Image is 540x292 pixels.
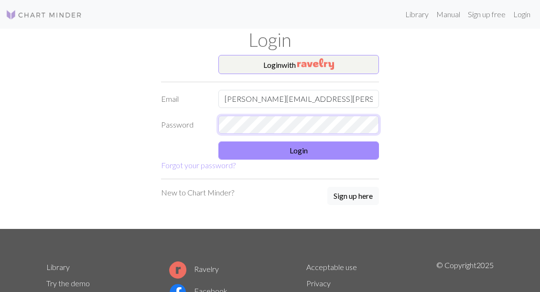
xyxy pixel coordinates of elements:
a: Library [401,5,432,24]
label: Email [155,90,213,108]
a: Sign up here [327,187,379,206]
button: Login [218,141,379,160]
button: Loginwith [218,55,379,74]
img: Ravelry [297,58,334,70]
a: Privacy [306,279,331,288]
a: Login [509,5,534,24]
a: Library [46,262,70,271]
label: Password [155,116,213,134]
img: Ravelry logo [169,261,186,279]
a: Acceptable use [306,262,357,271]
h1: Login [41,29,499,51]
a: Sign up free [464,5,509,24]
a: Try the demo [46,279,90,288]
a: Ravelry [169,264,219,273]
a: Manual [432,5,464,24]
img: Logo [6,9,82,21]
button: Sign up here [327,187,379,205]
a: Forgot your password? [161,161,236,170]
p: New to Chart Minder? [161,187,234,198]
